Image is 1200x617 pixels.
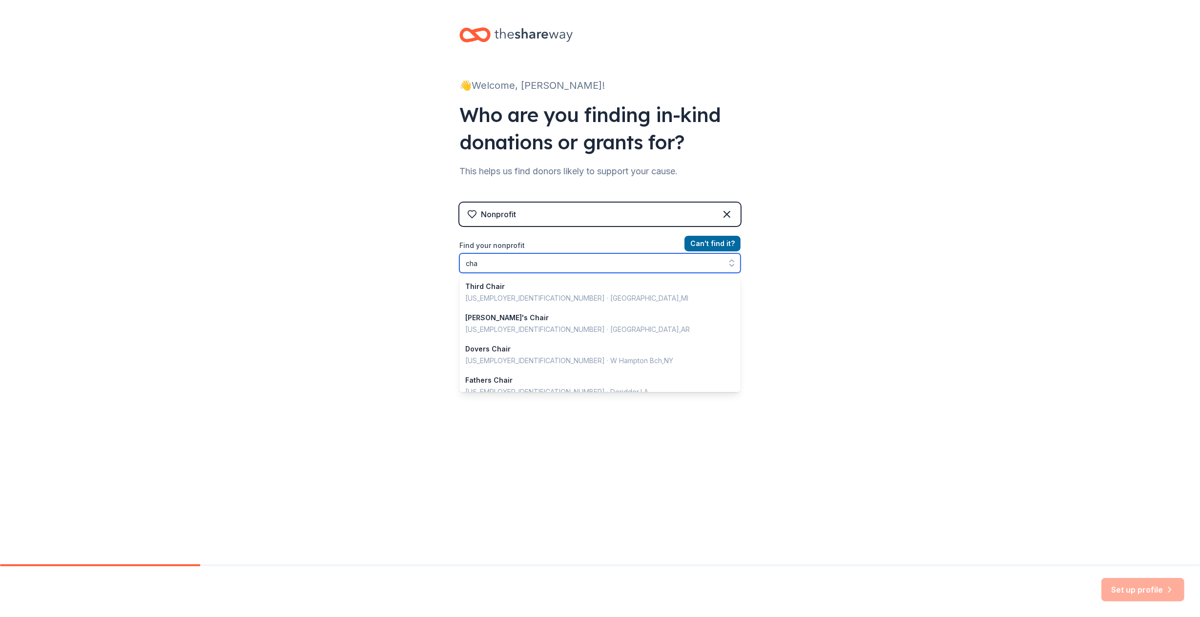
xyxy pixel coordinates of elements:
div: [PERSON_NAME]'s Chair [465,312,723,324]
div: [US_EMPLOYER_IDENTIFICATION_NUMBER] · [GEOGRAPHIC_DATA] , AR [465,324,723,335]
div: [US_EMPLOYER_IDENTIFICATION_NUMBER] · [GEOGRAPHIC_DATA] , MI [465,292,723,304]
input: Search by name, EIN, or city [459,253,741,273]
div: [US_EMPLOYER_IDENTIFICATION_NUMBER] · Deridder , LA [465,386,723,398]
div: Third Chair [465,281,723,292]
div: Fathers Chair [465,374,723,386]
div: [US_EMPLOYER_IDENTIFICATION_NUMBER] · W Hampton Bch , NY [465,355,723,367]
div: Dovers Chair [465,343,723,355]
